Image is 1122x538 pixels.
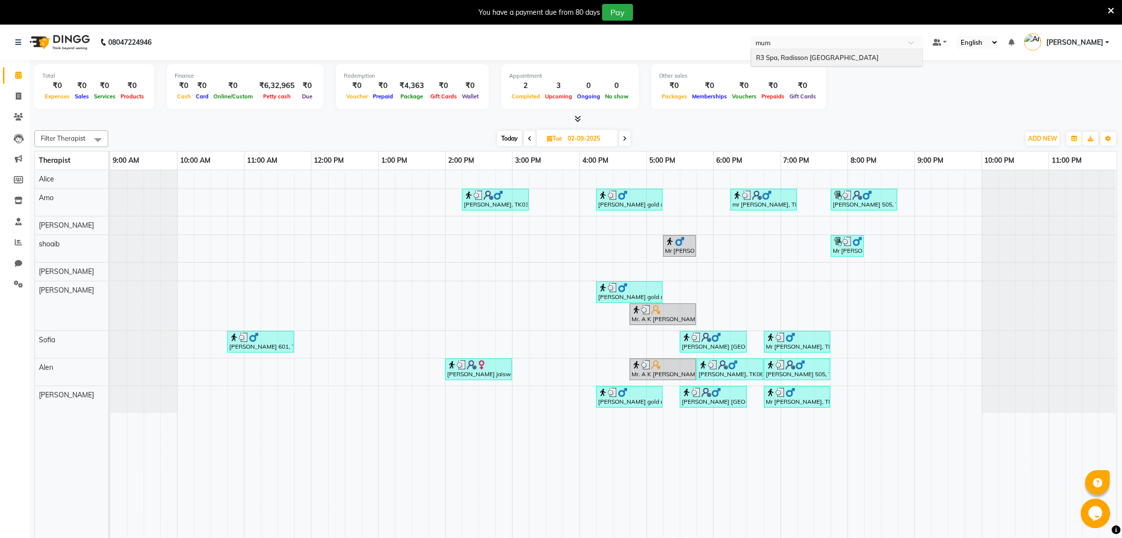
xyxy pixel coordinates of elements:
div: ₹0 [72,80,91,91]
img: Anubhav [1024,33,1041,51]
span: Sofia [39,335,55,344]
div: 0 [575,80,603,91]
a: 10:00 PM [982,153,1017,168]
button: Pay [602,4,633,21]
span: Card [193,93,211,100]
span: Amo [39,193,54,202]
span: Vouchers [729,93,759,100]
a: 12:00 PM [311,153,346,168]
div: 0 [603,80,631,91]
div: Mr. A K [PERSON_NAME], TK04, 04:45 PM-05:45 PM, Four Hands Restoration Therapy([DEMOGRAPHIC_DATA]... [631,305,695,324]
div: [PERSON_NAME] [GEOGRAPHIC_DATA] 608, TK11, 05:30 PM-06:30 PM, Stress Relief Therapy([DEMOGRAPHIC_... [681,332,746,351]
span: Completed [509,93,543,100]
span: [PERSON_NAME] [39,221,94,230]
span: Cash [175,93,193,100]
span: Sales [72,93,91,100]
div: ₹0 [690,80,729,91]
div: Appointment [509,72,631,80]
span: Packages [659,93,690,100]
span: Memberships [690,93,729,100]
a: 8:00 PM [848,153,879,168]
div: You have a payment due from 80 days [479,7,600,18]
div: ₹0 [659,80,690,91]
div: Mr [PERSON_NAME], TK10, 05:15 PM-05:45 PM, Mens Special - Shaving [664,237,695,255]
div: ₹0 [344,80,370,91]
div: [PERSON_NAME] gold member, TK05, 04:15 PM-05:15 PM, Deep Tissue Repair Therapy([DEMOGRAPHIC_DATA]... [597,190,662,209]
a: 5:00 PM [647,153,678,168]
span: shoaib [39,239,60,248]
iframe: chat widget [1081,499,1112,528]
span: Alen [39,363,53,372]
div: mr [PERSON_NAME], TK07, 06:15 PM-07:15 PM, Traditional Swedish Relaxation Therapy([DEMOGRAPHIC_DA... [731,190,796,209]
span: [PERSON_NAME] [39,286,94,295]
span: ADD NEW [1028,135,1057,142]
a: 7:00 PM [781,153,812,168]
span: Package [398,93,425,100]
div: Total [42,72,147,80]
div: ₹0 [370,80,395,91]
span: Prepaid [370,93,395,100]
span: [PERSON_NAME] [39,390,94,399]
div: [PERSON_NAME], TK06, 05:45 PM-06:45 PM, Stress Relief Therapy([DEMOGRAPHIC_DATA]) 60 Min [697,360,762,379]
div: Other sales [659,72,819,80]
div: [PERSON_NAME] 505, TK09, 07:45 PM-08:45 PM, Deep Tissue Repair Therapy([DEMOGRAPHIC_DATA]) 60 Min [832,190,896,209]
div: ₹0 [42,80,72,91]
div: ₹0 [211,80,255,91]
div: [PERSON_NAME] [GEOGRAPHIC_DATA] 608, TK11, 05:30 PM-06:30 PM, Stress Relief Therapy([DEMOGRAPHIC_... [681,388,746,406]
div: [PERSON_NAME], TK03, 02:15 PM-03:15 PM, Traditional Swedish Relaxation Therapy([DEMOGRAPHIC_DATA]... [463,190,528,209]
a: 11:00 AM [244,153,280,168]
span: Prepaids [759,93,787,100]
span: Therapist [39,156,70,165]
span: [PERSON_NAME] [1046,37,1103,48]
div: ₹4,363 [395,80,428,91]
div: 3 [543,80,575,91]
div: ₹0 [729,80,759,91]
div: [PERSON_NAME] 505, TK09, 06:45 PM-07:45 PM, Deep Tissue Repair Therapy([DEMOGRAPHIC_DATA]) 60 Min [765,360,829,379]
div: Finance [175,72,316,80]
a: 6:00 PM [714,153,745,168]
div: [PERSON_NAME] 601, TK01, 10:45 AM-11:45 AM, Stress Relief Therapy([DEMOGRAPHIC_DATA]) 60 Min [228,332,293,351]
span: R3 Spa, Radisson [GEOGRAPHIC_DATA] [756,54,879,61]
span: Alice [39,175,54,183]
span: Gift Cards [428,93,459,100]
div: Redemption [344,72,481,80]
div: ₹0 [428,80,459,91]
div: [PERSON_NAME] jaiswal, TK02, 02:00 PM-03:00 PM, Sensory Rejuvne Aromatherapy([DEMOGRAPHIC_DATA]) ... [446,360,511,379]
div: Mr [PERSON_NAME], TK08, 07:45 PM-08:15 PM, Mens Special - Shaving [832,237,863,255]
div: 2 [509,80,543,91]
div: [PERSON_NAME] gold member, TK05, 04:15 PM-05:15 PM, Deep Tissue Repair Therapy([DEMOGRAPHIC_DATA]... [597,388,662,406]
div: Mr [PERSON_NAME], TK08, 06:45 PM-07:45 PM, Stress Relief Therapy([DEMOGRAPHIC_DATA]) 60 Min [765,332,829,351]
span: No show [603,93,631,100]
span: Upcoming [543,93,575,100]
ng-dropdown-panel: Options list [751,49,923,67]
a: 4:00 PM [580,153,611,168]
div: ₹0 [759,80,787,91]
div: ₹0 [91,80,118,91]
span: Petty cash [261,93,293,100]
div: ₹0 [193,80,211,91]
div: ₹0 [299,80,316,91]
img: logo [25,29,92,56]
a: 1:00 PM [379,153,410,168]
a: 11:00 PM [1049,153,1084,168]
div: ₹0 [175,80,193,91]
div: [PERSON_NAME] gold member, TK05, 04:15 PM-05:15 PM, Deep Tissue Repair Therapy([DEMOGRAPHIC_DATA]... [597,283,662,301]
a: 9:00 PM [915,153,946,168]
span: Wallet [459,93,481,100]
a: 3:00 PM [513,153,544,168]
a: 2:00 PM [446,153,477,168]
div: ₹0 [459,80,481,91]
div: Mr. A K [PERSON_NAME], TK04, 04:45 PM-05:45 PM, Four Hands Restoration Therapy([DEMOGRAPHIC_DATA]... [631,360,695,379]
span: Due [300,93,315,100]
button: ADD NEW [1026,132,1060,146]
div: ₹0 [118,80,147,91]
span: Products [118,93,147,100]
span: Today [497,131,522,146]
span: Services [91,93,118,100]
span: [PERSON_NAME] [39,267,94,276]
b: 08047224946 [108,29,152,56]
a: 10:00 AM [178,153,213,168]
span: Tue [545,135,565,142]
span: Ongoing [575,93,603,100]
span: Gift Cards [787,93,819,100]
